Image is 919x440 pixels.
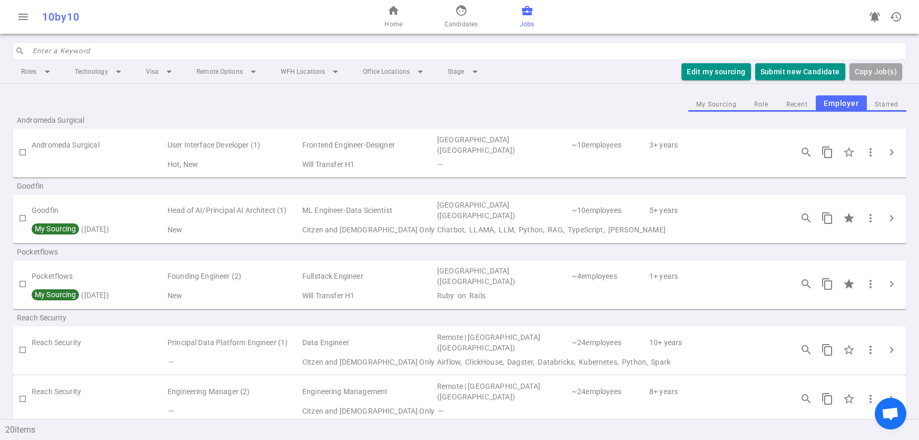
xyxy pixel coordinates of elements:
[32,330,166,355] td: Reach Security
[32,291,109,299] span: ( [DATE] )
[437,160,443,169] i: —
[648,265,783,289] td: Experience
[520,4,534,30] a: Jobs
[166,133,301,157] td: User Interface Developer (1)
[838,141,860,163] div: Click to Starred
[387,4,400,17] span: home
[301,288,436,303] td: Visa
[436,379,571,404] td: Remote | Sunnyvale (San Francisco Bay Area)
[867,97,906,112] button: Starred
[167,407,173,415] i: —
[437,407,443,415] i: —
[868,11,881,23] span: notifications_active
[796,339,817,360] button: Open job engagements details
[821,212,834,224] span: content_copy
[800,278,813,290] span: search_insights
[455,4,468,17] span: face
[864,278,877,290] span: more_vert
[864,393,877,405] span: more_vert
[800,146,813,159] span: search_insights
[800,393,813,405] span: search_insights
[521,4,533,17] span: business_center
[571,330,648,355] td: 24 | Employee Count
[800,344,813,356] span: search_insights
[885,393,898,405] span: chevron_right
[354,62,435,81] li: Office Locations
[439,62,490,81] li: Stage
[436,199,571,223] td: San Francisco (San Francisco Bay Area)
[571,133,648,157] td: 10 | Employee Count
[864,344,877,356] span: more_vert
[42,11,302,23] div: 10by10
[33,224,77,233] span: My Sourcing
[821,393,834,405] span: content_copy
[838,339,860,361] div: Click to Starred
[32,225,109,233] span: ( [DATE] )
[796,208,817,229] button: Open job engagements details
[571,265,648,289] td: 4 | Employee Count
[301,355,436,369] td: Visa
[188,62,268,81] li: Remote Options
[436,265,571,289] td: San Francisco (San Francisco Bay Area)
[838,207,860,229] div: Click to Starred
[13,62,62,81] li: Roles
[881,339,902,360] button: Click to expand
[166,222,301,237] td: Flags
[890,11,902,23] span: history
[436,404,783,418] td: Technical Skills
[881,142,902,163] button: Click to expand
[796,273,817,295] button: Open job engagements details
[436,288,783,303] td: Technical Skills Ruby on Rails
[817,208,838,229] button: Copy this job's short summary. For full job description, use 3 dots -> Copy Long JD
[864,146,877,159] span: more_vert
[881,273,902,295] button: Click to expand
[301,133,436,157] td: Frontend Engineer-Designer
[32,157,166,172] td: My Sourcing
[32,222,166,237] td: My Sourcing
[166,330,301,355] td: Principal Data Platform Engineer (1)
[66,62,133,81] li: Technology
[166,157,301,172] td: Flags
[436,355,783,369] td: Technical Skills Airflow, ClickHouse, Dagster, Databricks, Kubernetes, Python, Spark
[755,63,845,81] button: Submit new Candidate
[13,133,32,172] td: Check to Select for Matching
[436,157,783,172] td: Technical Skills
[681,63,750,81] button: Edit my sourcing
[384,19,402,30] span: Home
[13,265,32,304] td: Check to Select for Matching
[167,358,173,366] i: —
[821,278,834,290] span: content_copy
[817,339,838,360] button: Copy this job's short summary. For full job description, use 3 dots -> Copy Long JD
[166,199,301,223] td: Head of AI/Principal AI Architect (1)
[821,344,834,356] span: content_copy
[436,222,783,237] td: Technical Skills Chatbot, LLAMA, LLM, Python, RAG, TypeScript, Claude
[32,288,166,303] td: My Sourcing
[17,247,152,257] span: Pocketflows
[906,415,919,427] button: expand_less
[17,181,152,191] span: Goodfin
[15,46,25,56] span: search
[885,212,898,224] span: chevron_right
[648,199,783,223] td: Experience
[885,344,898,356] span: chevron_right
[32,199,166,223] td: Goodfin
[821,146,834,159] span: content_copy
[32,265,166,289] td: Pocketflows
[816,95,867,112] button: Employer
[444,19,478,30] span: Candidates
[817,388,838,409] button: Copy this job's short summary. For full job description, use 3 dots -> Copy Long JD
[520,19,534,30] span: Jobs
[166,379,301,404] td: Engineering Manager (2)
[32,133,166,157] td: Andromeda Surgical
[17,312,152,323] span: Reach Security
[648,133,783,157] td: Experience
[301,199,436,223] td: ML Engineer-Data Scientist
[885,6,906,27] button: Open history
[33,290,77,299] span: My Sourcing
[885,278,898,290] span: chevron_right
[301,379,436,404] td: Engineering Management
[137,62,184,81] li: Visa
[17,11,29,23] span: menu
[571,199,648,223] td: 10 | Employee Count
[881,208,902,229] button: Click to expand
